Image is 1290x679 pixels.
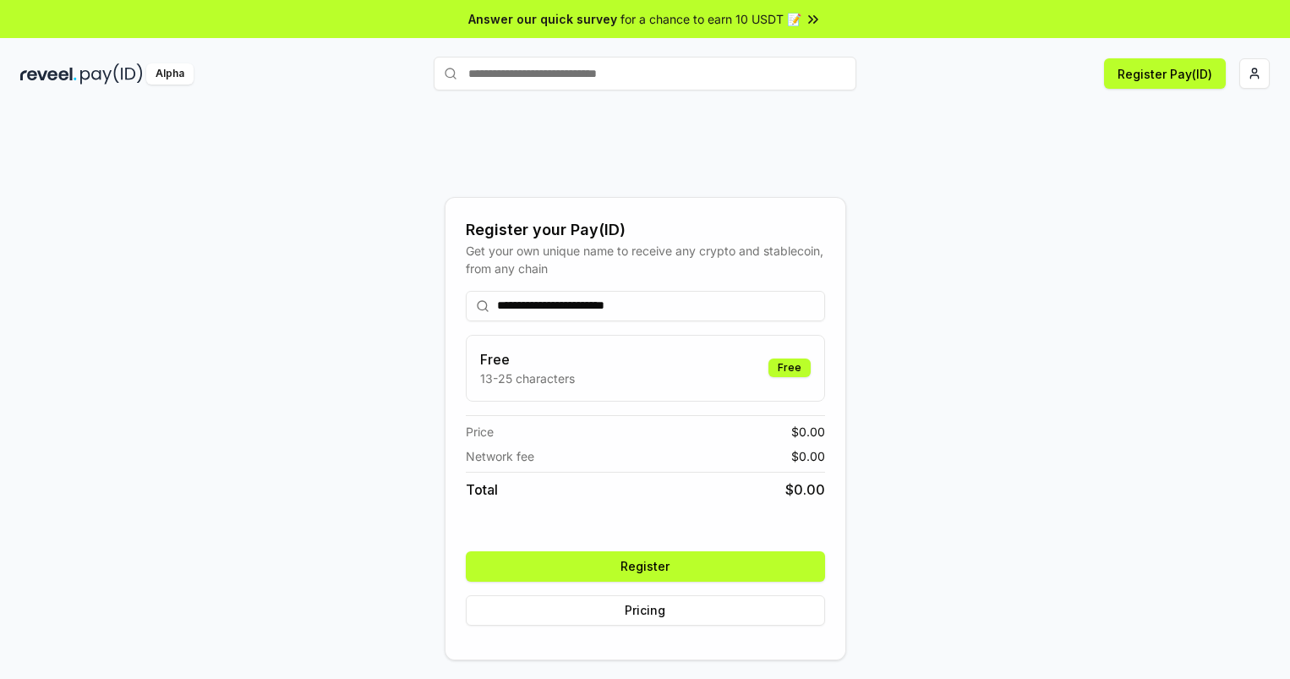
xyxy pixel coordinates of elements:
[620,10,801,28] span: for a chance to earn 10 USDT 📝
[466,479,498,500] span: Total
[791,423,825,441] span: $ 0.00
[466,447,534,465] span: Network fee
[466,595,825,626] button: Pricing
[480,349,575,370] h3: Free
[80,63,143,85] img: pay_id
[20,63,77,85] img: reveel_dark
[785,479,825,500] span: $ 0.00
[480,370,575,387] p: 13-25 characters
[791,447,825,465] span: $ 0.00
[468,10,617,28] span: Answer our quick survey
[466,551,825,582] button: Register
[466,218,825,242] div: Register your Pay(ID)
[466,423,494,441] span: Price
[146,63,194,85] div: Alpha
[1104,58,1226,89] button: Register Pay(ID)
[466,242,825,277] div: Get your own unique name to receive any crypto and stablecoin, from any chain
[768,359,811,377] div: Free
